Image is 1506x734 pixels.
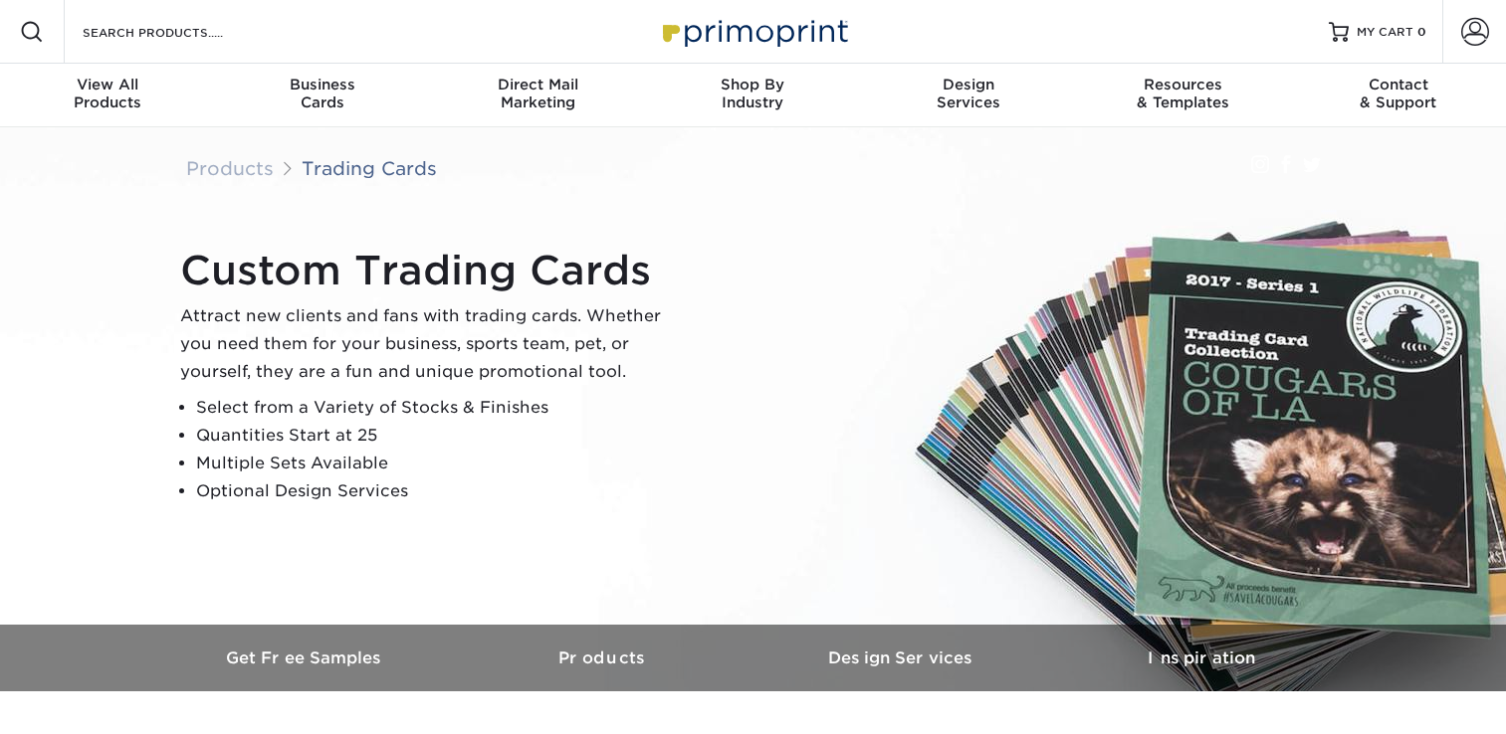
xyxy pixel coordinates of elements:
[430,64,645,127] a: Direct MailMarketing
[215,76,430,93] span: Business
[1357,24,1413,41] span: MY CART
[430,76,645,111] div: Marketing
[196,394,678,422] li: Select from a Variety of Stocks & Finishes
[215,64,430,127] a: BusinessCards
[1076,76,1291,93] span: Resources
[156,625,455,691] a: Get Free Samples
[302,157,437,179] a: Trading Cards
[861,64,1076,127] a: DesignServices
[861,76,1076,93] span: Design
[861,76,1076,111] div: Services
[1076,76,1291,111] div: & Templates
[753,648,1052,667] h3: Design Services
[156,648,455,667] h3: Get Free Samples
[1052,648,1351,667] h3: Inspiration
[645,76,860,111] div: Industry
[196,477,678,505] li: Optional Design Services
[753,625,1052,691] a: Design Services
[645,64,860,127] a: Shop ByIndustry
[455,648,753,667] h3: Products
[1291,76,1506,93] span: Contact
[1291,64,1506,127] a: Contact& Support
[430,76,645,93] span: Direct Mail
[180,247,678,294] h1: Custom Trading Cards
[196,450,678,477] li: Multiple Sets Available
[455,625,753,691] a: Products
[645,76,860,93] span: Shop By
[215,76,430,111] div: Cards
[81,20,275,44] input: SEARCH PRODUCTS.....
[180,302,678,386] p: Attract new clients and fans with trading cards. Whether you need them for your business, sports ...
[1417,25,1426,39] span: 0
[1052,625,1351,691] a: Inspiration
[654,10,853,53] img: Primoprint
[1291,76,1506,111] div: & Support
[196,422,678,450] li: Quantities Start at 25
[186,157,274,179] a: Products
[1076,64,1291,127] a: Resources& Templates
